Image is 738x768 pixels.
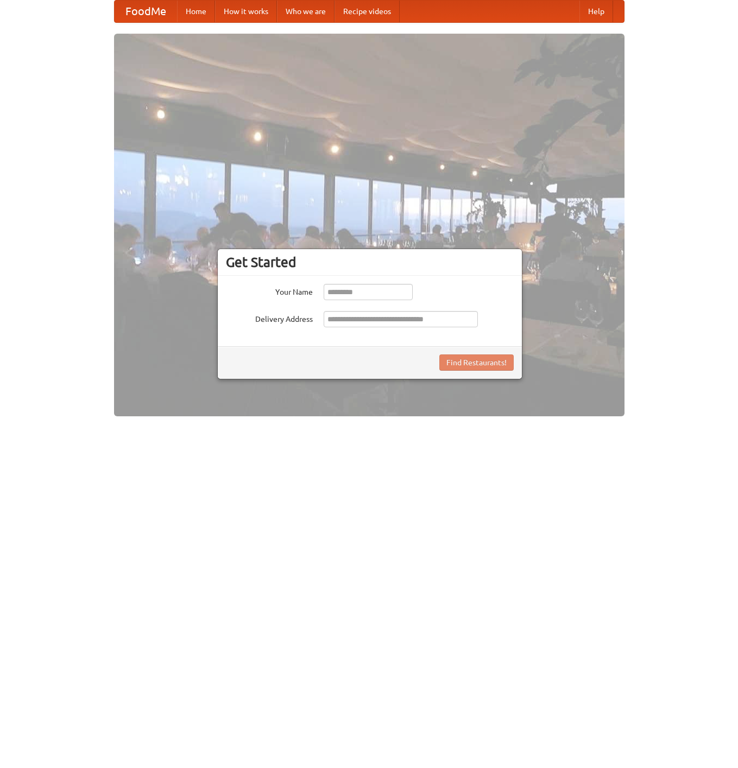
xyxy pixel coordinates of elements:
[115,1,177,22] a: FoodMe
[335,1,400,22] a: Recipe videos
[215,1,277,22] a: How it works
[226,254,514,270] h3: Get Started
[439,354,514,371] button: Find Restaurants!
[177,1,215,22] a: Home
[277,1,335,22] a: Who we are
[226,311,313,325] label: Delivery Address
[226,284,313,297] label: Your Name
[579,1,613,22] a: Help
